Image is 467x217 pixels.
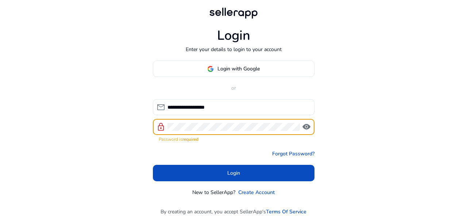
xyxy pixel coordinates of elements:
[272,150,314,158] a: Forgot Password?
[157,123,165,131] span: lock
[217,65,260,73] span: Login with Google
[182,136,198,142] strong: required
[266,208,306,216] a: Terms Of Service
[302,123,311,131] span: visibility
[186,46,282,53] p: Enter your details to login to your account
[227,169,240,177] span: Login
[238,189,275,196] a: Create Account
[153,61,314,77] button: Login with Google
[157,103,165,112] span: mail
[153,84,314,92] p: or
[207,66,214,72] img: google-logo.svg
[159,135,309,143] mat-error: Password is
[153,165,314,181] button: Login
[192,189,235,196] p: New to SellerApp?
[217,28,250,43] h1: Login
